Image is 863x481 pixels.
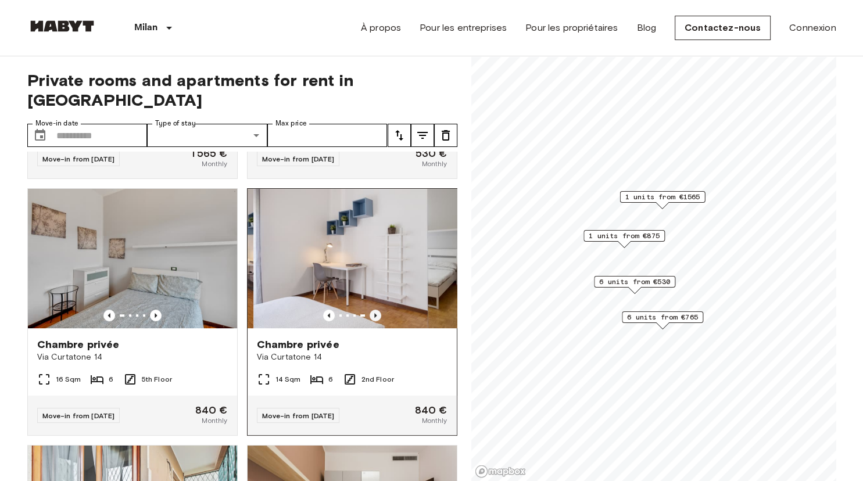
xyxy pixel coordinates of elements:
[625,192,700,202] span: 1 units from €1565
[328,374,333,385] span: 6
[27,20,97,32] img: Habyt
[416,148,447,159] span: 530 €
[28,124,52,147] button: Choose date
[370,310,381,321] button: Previous image
[202,159,227,169] span: Monthly
[257,338,339,351] span: Chambre privée
[415,405,447,415] span: 840 €
[103,310,115,321] button: Previous image
[475,465,526,478] a: Mapbox logo
[411,124,434,147] button: tune
[434,124,457,147] button: tune
[636,21,656,35] a: Blog
[275,119,307,128] label: Max price
[388,124,411,147] button: tune
[191,148,227,159] span: 1 565 €
[361,374,394,385] span: 2nd Floor
[262,411,335,420] span: Move-in from [DATE]
[27,188,238,436] a: Marketing picture of unit IT-14-030-004-05HPrevious imagePrevious imageChambre privéeVia Curtaton...
[257,351,447,363] span: Via Curtatone 14
[275,374,301,385] span: 14 Sqm
[599,277,670,287] span: 6 units from €530
[42,155,115,163] span: Move-in from [DATE]
[627,312,698,322] span: 6 units from €765
[142,374,172,385] span: 5th Floor
[155,119,196,128] label: Type of stay
[134,21,158,35] p: Milan
[253,189,463,328] img: Marketing picture of unit IT-14-030-001-05H
[150,310,162,321] button: Previous image
[589,231,660,241] span: 1 units from €875
[525,21,618,35] a: Pour les propriétaires
[35,119,78,128] label: Move-in date
[247,188,457,436] a: Previous imagePrevious imageChambre privéeVia Curtatone 1414 Sqm62nd FloorMove-in from [DATE]840 ...
[620,191,705,209] div: Map marker
[421,415,447,426] span: Monthly
[594,276,675,294] div: Map marker
[28,189,237,328] img: Marketing picture of unit IT-14-030-004-05H
[37,351,228,363] span: Via Curtatone 14
[583,230,665,248] div: Map marker
[42,411,115,420] span: Move-in from [DATE]
[622,311,703,329] div: Map marker
[361,21,401,35] a: À propos
[56,374,81,385] span: 16 Sqm
[421,159,447,169] span: Monthly
[675,16,771,40] a: Contactez-nous
[27,70,457,110] span: Private rooms and apartments for rent in [GEOGRAPHIC_DATA]
[202,415,227,426] span: Monthly
[109,374,113,385] span: 6
[262,155,335,163] span: Move-in from [DATE]
[420,21,507,35] a: Pour les entreprises
[195,405,228,415] span: 840 €
[789,21,836,35] a: Connexion
[323,310,335,321] button: Previous image
[37,338,120,351] span: Chambre privée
